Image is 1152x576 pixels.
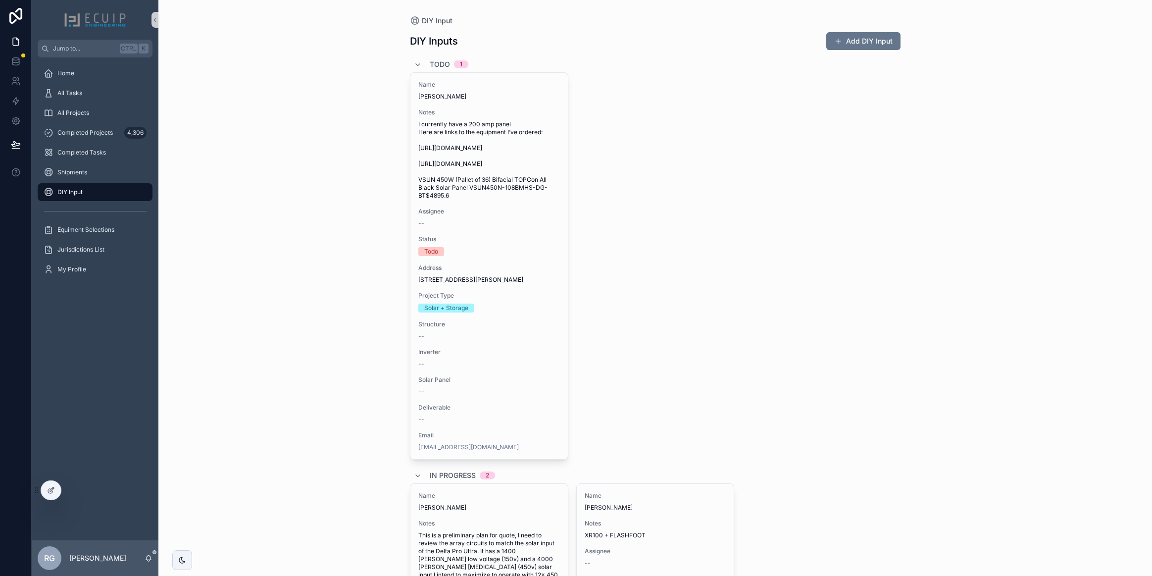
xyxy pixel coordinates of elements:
div: 1 [460,60,462,68]
span: Deliverable [418,404,560,412]
span: In progress [430,471,476,480]
span: Equiment Selections [57,226,114,234]
div: Todo [424,247,438,256]
span: [PERSON_NAME] [418,93,560,101]
span: Email [418,431,560,439]
div: Solar + Storage [424,304,468,313]
a: Home [38,64,152,82]
span: Home [57,69,74,77]
span: Assignee [585,547,726,555]
p: [PERSON_NAME] [69,553,126,563]
span: Name [418,492,560,500]
div: scrollable content [32,57,158,291]
span: Assignee [418,208,560,215]
a: Completed Tasks [38,144,152,161]
span: RG [44,552,55,564]
span: Completed Projects [57,129,113,137]
span: Name [418,81,560,89]
span: Notes [418,108,560,116]
a: Completed Projects4,306 [38,124,152,142]
span: Name [585,492,726,500]
a: All Tasks [38,84,152,102]
span: Jurisdictions List [57,246,104,254]
span: My Profile [57,265,86,273]
span: -- [418,332,424,340]
a: My Profile [38,261,152,278]
a: DIY Input [410,16,452,26]
span: Shipments [57,168,87,176]
span: Jump to... [53,45,116,52]
span: [PERSON_NAME] [585,504,726,512]
span: Address [418,264,560,272]
span: -- [418,360,424,368]
span: Structure [418,320,560,328]
span: Solar Panel [418,376,560,384]
span: Completed Tasks [57,149,106,157]
button: Jump to...CtrlK [38,40,152,57]
span: Status [418,235,560,243]
span: Todo [430,59,450,69]
span: All Projects [57,109,89,117]
span: DIY Input [422,16,452,26]
a: Shipments [38,163,152,181]
img: App logo [64,12,126,28]
div: 2 [486,471,489,479]
span: Inverter [418,348,560,356]
span: Notes [418,520,560,527]
a: [EMAIL_ADDRESS][DOMAIN_NAME] [418,443,519,451]
span: [PERSON_NAME] [418,504,560,512]
span: -- [418,388,424,396]
a: DIY Input [38,183,152,201]
a: Equiment Selections [38,221,152,239]
a: Jurisdictions List [38,241,152,259]
button: Add DIY Input [826,32,901,50]
span: Project Type [418,292,560,300]
span: -- [418,416,424,423]
span: Ctrl [120,44,138,53]
span: All Tasks [57,89,82,97]
span: XR100 + FLASHFOOT [585,531,726,539]
div: 4,306 [124,127,147,139]
span: -- [585,559,591,567]
span: -- [418,219,424,227]
a: Name[PERSON_NAME]NotesI currently have a 200 amp panel Here are links to the equipment I’ve order... [410,72,568,460]
span: Notes [585,520,726,527]
span: K [140,45,148,52]
h1: DIY Inputs [410,34,458,48]
span: DIY Input [57,188,83,196]
a: All Projects [38,104,152,122]
span: I currently have a 200 amp panel Here are links to the equipment I’ve ordered: [URL][DOMAIN_NAME]... [418,120,560,200]
span: [STREET_ADDRESS][PERSON_NAME] [418,276,560,284]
